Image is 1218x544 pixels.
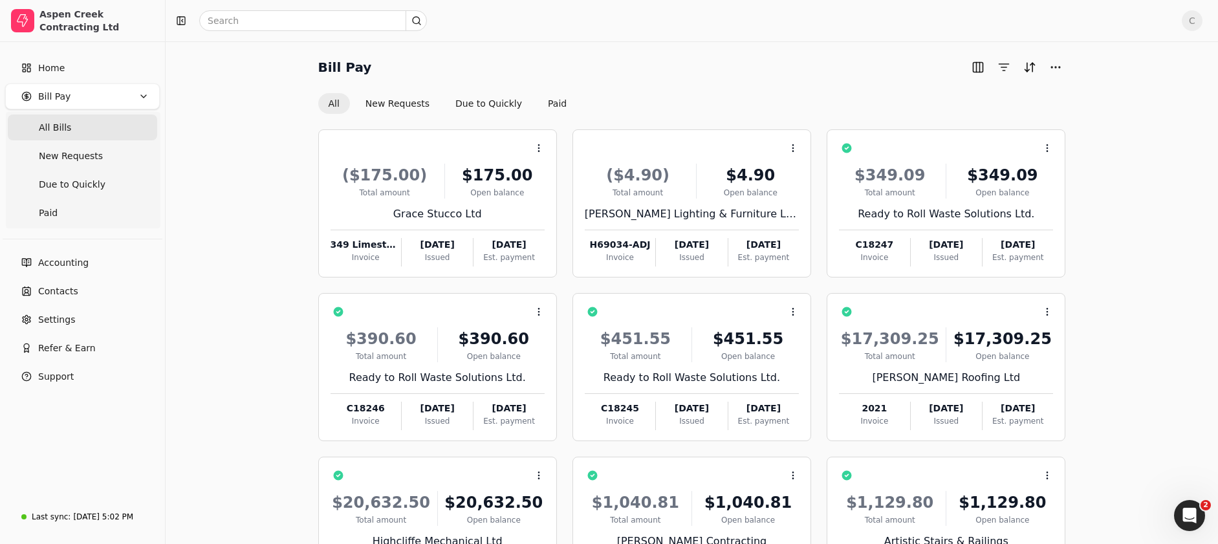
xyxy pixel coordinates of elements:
[473,238,544,252] div: [DATE]
[38,90,71,103] span: Bill Pay
[443,514,545,526] div: Open balance
[5,505,160,528] a: Last sync:[DATE] 5:02 PM
[355,93,440,114] button: New Requests
[952,514,1053,526] div: Open balance
[728,402,799,415] div: [DATE]
[443,351,545,362] div: Open balance
[656,252,727,263] div: Issued
[1045,57,1066,78] button: More
[318,93,350,114] button: All
[8,171,157,197] a: Due to Quickly
[38,342,96,355] span: Refer & Earn
[402,402,473,415] div: [DATE]
[983,402,1053,415] div: [DATE]
[585,491,686,514] div: $1,040.81
[585,514,686,526] div: Total amount
[585,206,799,222] div: [PERSON_NAME] Lighting & Furniture Ltd.
[73,511,133,523] div: [DATE] 5:02 PM
[8,200,157,226] a: Paid
[1182,10,1202,31] span: C
[32,511,71,523] div: Last sync:
[697,514,799,526] div: Open balance
[585,164,691,187] div: ($4.90)
[952,187,1053,199] div: Open balance
[911,402,982,415] div: [DATE]
[5,364,160,389] button: Support
[331,238,401,252] div: 349 Limestone-CB
[38,256,89,270] span: Accounting
[538,93,577,114] button: Paid
[585,415,655,427] div: Invoice
[911,415,982,427] div: Issued
[585,402,655,415] div: C18245
[839,206,1053,222] div: Ready to Roll Waste Solutions Ltd.
[1174,500,1205,531] iframe: Intercom live chat
[38,61,65,75] span: Home
[331,187,439,199] div: Total amount
[952,491,1053,514] div: $1,129.80
[839,327,941,351] div: $17,309.25
[983,415,1053,427] div: Est. payment
[839,514,941,526] div: Total amount
[39,121,71,135] span: All Bills
[839,187,941,199] div: Total amount
[911,252,982,263] div: Issued
[1201,500,1211,510] span: 2
[656,402,727,415] div: [DATE]
[585,351,686,362] div: Total amount
[38,285,78,298] span: Contacts
[702,164,799,187] div: $4.90
[473,252,544,263] div: Est. payment
[952,351,1053,362] div: Open balance
[983,238,1053,252] div: [DATE]
[402,252,473,263] div: Issued
[728,238,799,252] div: [DATE]
[697,327,799,351] div: $451.55
[331,491,432,514] div: $20,632.50
[839,351,941,362] div: Total amount
[402,415,473,427] div: Issued
[585,252,655,263] div: Invoice
[839,252,909,263] div: Invoice
[331,351,432,362] div: Total amount
[952,327,1053,351] div: $17,309.25
[473,402,544,415] div: [DATE]
[839,402,909,415] div: 2021
[5,335,160,361] button: Refer & Earn
[839,415,909,427] div: Invoice
[199,10,427,31] input: Search
[697,351,799,362] div: Open balance
[585,327,686,351] div: $451.55
[983,252,1053,263] div: Est. payment
[318,93,578,114] div: Invoice filter options
[839,491,941,514] div: $1,129.80
[839,238,909,252] div: C18247
[445,93,532,114] button: Due to Quickly
[1019,57,1040,78] button: Sort
[39,8,154,34] div: Aspen Creek Contracting Ltd
[656,238,727,252] div: [DATE]
[585,238,655,252] div: H69034-ADJ
[952,164,1053,187] div: $349.09
[585,370,799,386] div: Ready to Roll Waste Solutions Ltd.
[39,178,105,191] span: Due to Quickly
[39,206,58,220] span: Paid
[5,250,160,276] a: Accounting
[331,252,401,263] div: Invoice
[443,491,545,514] div: $20,632.50
[331,402,401,415] div: C18246
[697,491,799,514] div: $1,040.81
[331,415,401,427] div: Invoice
[728,415,799,427] div: Est. payment
[702,187,799,199] div: Open balance
[331,206,545,222] div: Grace Stucco Ltd
[38,370,74,384] span: Support
[331,514,432,526] div: Total amount
[473,415,544,427] div: Est. payment
[8,114,157,140] a: All Bills
[443,327,545,351] div: $390.60
[331,327,432,351] div: $390.60
[911,238,982,252] div: [DATE]
[5,55,160,81] a: Home
[318,57,372,78] h2: Bill Pay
